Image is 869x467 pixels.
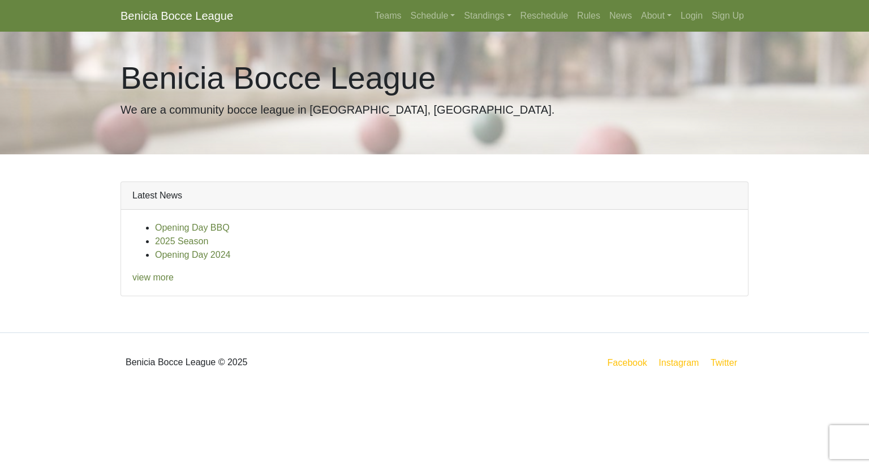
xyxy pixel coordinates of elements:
[121,59,748,97] h1: Benicia Bocce League
[155,250,230,260] a: Opening Day 2024
[459,5,515,27] a: Standings
[573,5,605,27] a: Rules
[121,101,748,118] p: We are a community bocce league in [GEOGRAPHIC_DATA], [GEOGRAPHIC_DATA].
[605,5,636,27] a: News
[406,5,460,27] a: Schedule
[132,273,174,282] a: view more
[605,356,649,370] a: Facebook
[121,5,233,27] a: Benicia Bocce League
[516,5,573,27] a: Reschedule
[370,5,406,27] a: Teams
[121,182,748,210] div: Latest News
[112,342,434,383] div: Benicia Bocce League © 2025
[155,223,230,232] a: Opening Day BBQ
[707,5,748,27] a: Sign Up
[708,356,746,370] a: Twitter
[676,5,707,27] a: Login
[636,5,676,27] a: About
[155,236,208,246] a: 2025 Season
[656,356,701,370] a: Instagram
